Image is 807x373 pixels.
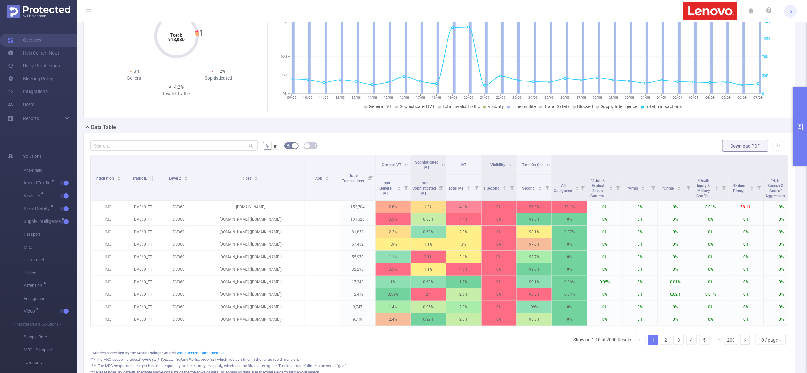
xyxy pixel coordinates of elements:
[754,96,763,100] tspan: 07/09
[778,338,782,343] i: icon: down
[255,175,258,177] i: icon: caret-up
[184,178,188,180] i: icon: caret-down
[402,175,411,200] i: Filter menu
[412,181,436,196] span: Total Sophisticated IVT
[503,185,507,189] div: Sort
[762,92,764,96] tspan: 0
[677,185,681,187] i: icon: caret-up
[587,251,622,263] p: 0%
[751,188,754,190] i: icon: caret-down
[177,75,260,81] div: Sophisticated
[449,186,465,191] span: Total IVT
[91,123,116,131] h2: Data Table
[577,104,593,109] span: Blocked
[517,238,552,250] p: 97.6%
[91,201,126,213] p: IMG
[764,263,799,276] p: 0%
[661,335,671,345] a: 2
[658,263,693,276] p: 0%
[544,96,554,100] tspan: 25/08
[517,201,552,213] p: 96.3%
[312,144,316,148] i: icon: table
[715,185,719,189] div: Sort
[693,251,728,263] p: 0%
[126,213,161,225] p: DV360_FT
[411,251,446,263] p: 2.1%
[397,185,401,189] div: Sort
[274,143,277,148] span: #
[340,226,375,238] p: 81,858
[591,178,605,198] span: *Adult & Explicit Sexual Content
[151,175,154,179] div: Sort
[764,213,799,225] p: 0%
[24,254,77,267] span: Click Fraud
[161,213,196,225] p: DV360
[496,96,506,100] tspan: 22/08
[490,163,505,167] span: Visibility
[91,276,126,288] p: IMG
[719,175,728,200] i: Filter menu
[483,186,500,191] span: 1 Second
[161,226,196,238] p: DV360
[762,55,768,59] tspan: 70K
[662,186,675,191] span: *Crime
[8,47,59,59] a: Help Center (New)
[151,175,154,177] i: icon: caret-up
[376,226,411,238] p: 2.2%
[132,176,149,181] span: Traffic ID
[658,238,693,250] p: 0%
[543,175,552,200] i: Filter menu
[712,335,723,345] span: •••
[648,335,658,345] a: 1
[416,96,425,100] tspan: 17/08
[24,283,45,288] span: Attention
[578,175,587,200] i: Filter menu
[737,96,747,100] tspan: 06/09
[384,96,393,100] tspan: 15/08
[733,183,745,193] span: *Online Piracy
[517,226,552,238] p: 98.1%
[23,112,39,125] a: Reports
[281,55,287,59] tspan: 50%
[415,160,438,170] span: Sophisticated IVT
[657,96,666,100] tspan: 01/09
[316,176,324,181] span: App
[789,5,793,18] span: IS
[169,37,185,42] tspan: 918,086
[24,228,77,241] span: Passport
[446,251,481,263] p: 3.1%
[446,201,481,213] p: 4.1%
[677,188,681,190] i: icon: caret-down
[755,175,764,200] i: Filter menu
[24,343,77,356] span: MRC - Sampled
[161,263,196,276] p: DV360
[762,73,768,78] tspan: 35K
[340,276,375,288] p: 17,343
[658,251,693,263] p: 0%
[135,90,219,97] div: Invalid Traffic
[8,98,34,111] a: Users
[693,201,728,213] p: 0.01%
[538,188,542,190] i: icon: caret-down
[522,163,543,167] span: Time On Site
[743,338,747,342] i: icon: right
[517,263,552,276] p: 99.6%
[397,185,401,187] i: icon: caret-up
[24,356,77,369] span: Taxonomy
[126,226,161,238] p: DV360_FT
[623,263,658,276] p: 0%
[134,69,140,74] span: 3%
[397,188,401,190] i: icon: caret-down
[376,201,411,213] p: 2.8%
[24,267,77,279] span: Unified
[400,96,409,100] tspan: 16/08
[467,188,471,190] i: icon: caret-down
[93,75,177,81] div: General
[538,185,542,189] div: Sort
[196,276,305,288] p: [DOMAIN_NAME] ([DOMAIN_NAME])
[764,251,799,263] p: 0%
[673,96,682,100] tspan: 02/09
[623,251,658,263] p: 0%
[281,73,287,77] tspan: 25%
[575,185,579,189] div: Sort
